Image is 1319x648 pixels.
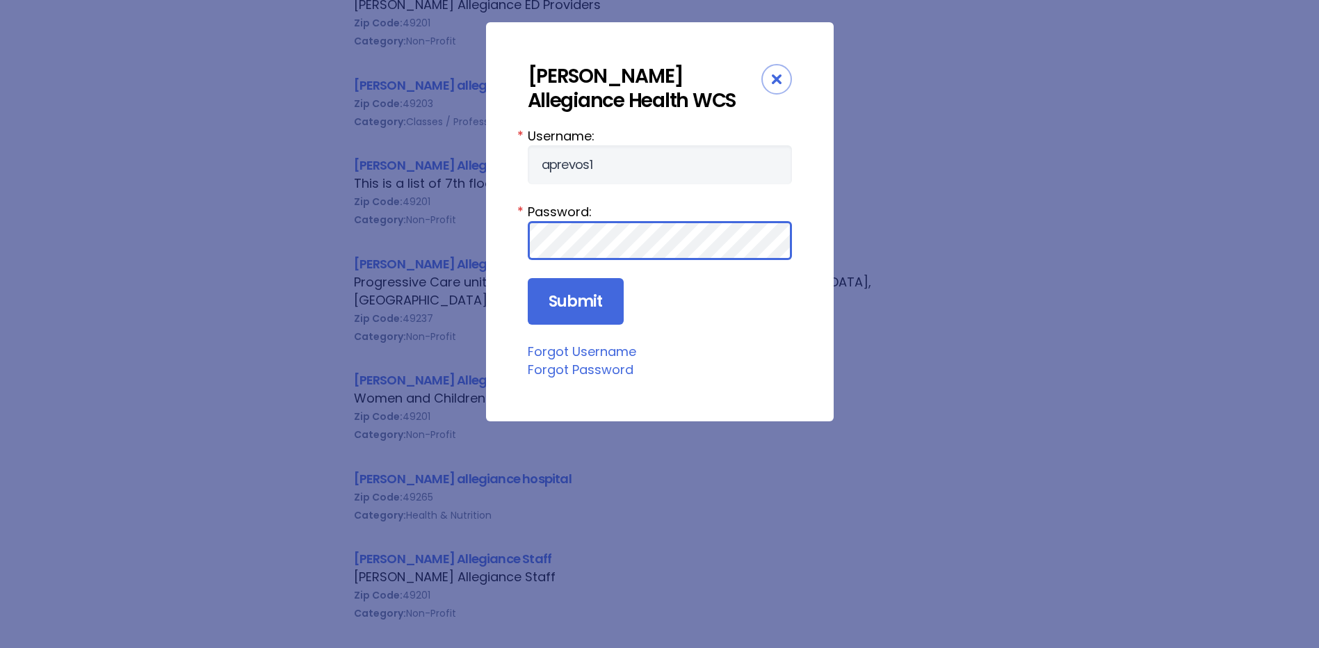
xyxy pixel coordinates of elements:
label: Password: [528,202,792,221]
a: Forgot Username [528,343,636,360]
div: [PERSON_NAME] Allegiance Health WCS [528,64,761,113]
div: Close [761,64,792,95]
a: Forgot Password [528,361,633,378]
label: Username: [528,127,792,145]
input: Submit [528,278,624,325]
